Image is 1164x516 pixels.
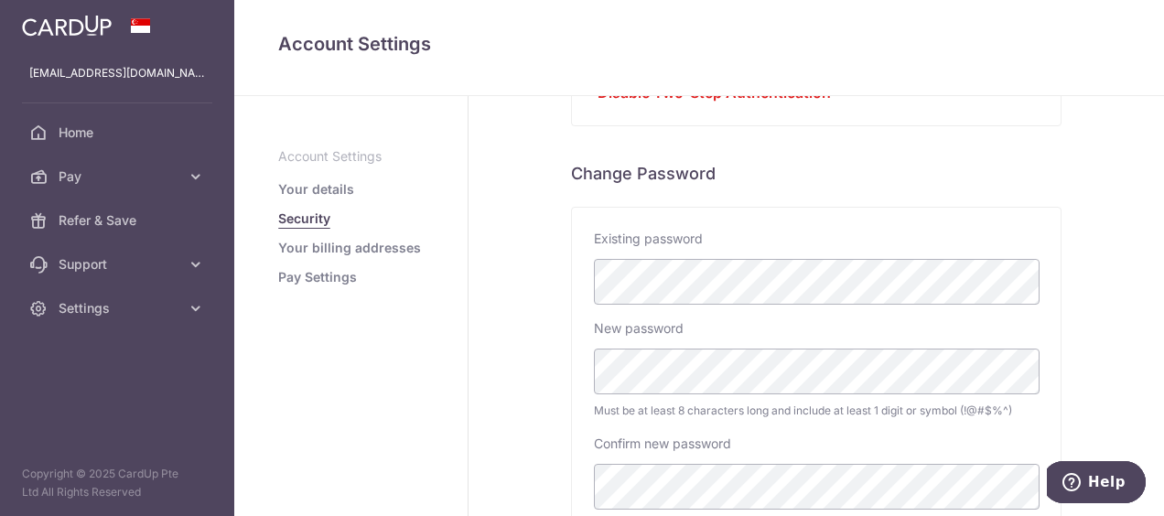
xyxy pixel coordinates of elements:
[594,319,684,338] label: New password
[59,211,179,230] span: Refer & Save
[41,13,79,29] span: Help
[571,163,1062,185] h6: Change Password
[594,435,731,453] label: Confirm new password
[59,299,179,317] span: Settings
[278,147,424,166] p: Account Settings
[59,124,179,142] span: Home
[278,180,354,199] a: Your details
[594,402,1040,420] span: Must be at least 8 characters long and include at least 1 digit or symbol (!@#$%^)
[59,255,179,274] span: Support
[278,210,330,228] a: Security
[278,239,421,257] a: Your billing addresses
[594,230,703,248] label: Existing password
[278,268,357,286] a: Pay Settings
[278,29,1120,59] h4: Account Settings
[1047,461,1146,507] iframe: Opens a widget where you can find more information
[59,167,179,186] span: Pay
[22,15,112,37] img: CardUp
[29,64,205,82] p: [EMAIL_ADDRESS][DOMAIN_NAME]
